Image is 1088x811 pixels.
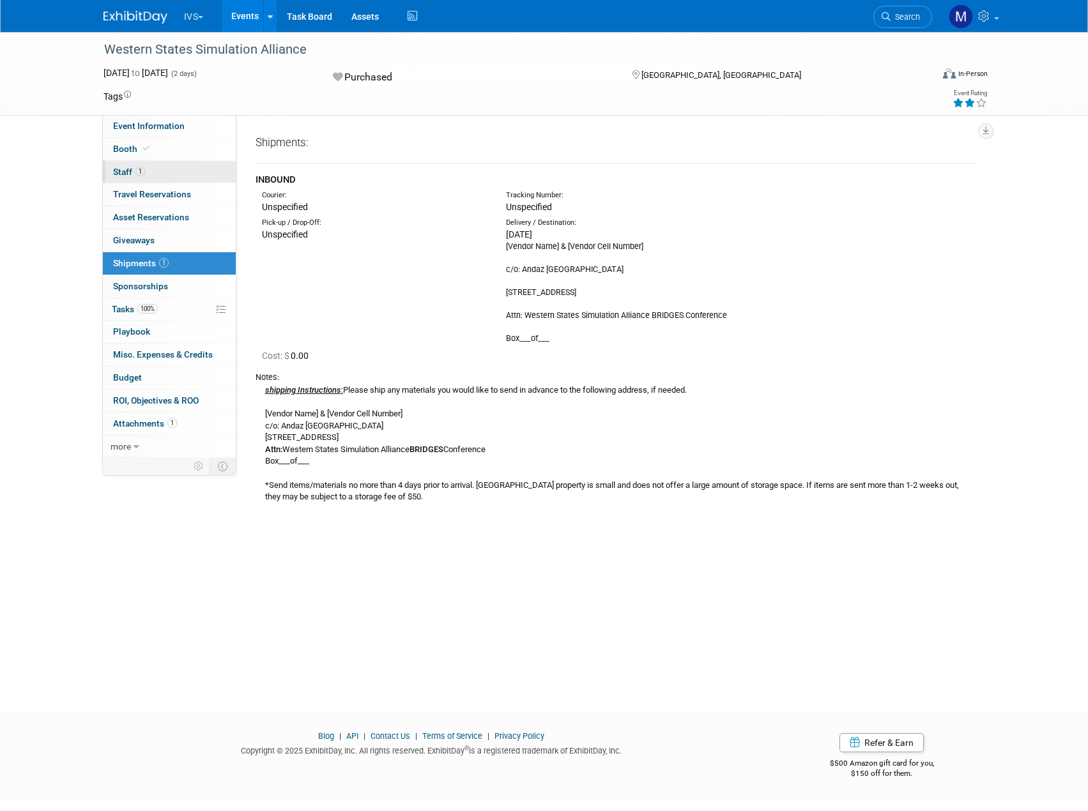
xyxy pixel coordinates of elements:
[113,167,145,177] span: Staff
[113,372,142,383] span: Budget
[506,190,792,201] div: Tracking Number:
[103,275,236,298] a: Sponsorships
[188,458,210,474] td: Personalize Event Tab Strip
[891,12,920,22] span: Search
[506,218,731,228] div: Delivery / Destination:
[506,228,731,241] div: [DATE]
[256,383,976,503] div: Please ship any materials you would like to send in advance to the following address, if needed. ...
[100,38,913,61] div: Western States Simulation Alliance
[953,90,987,96] div: Event Rating
[256,135,976,155] div: Shipments:
[113,349,213,360] span: Misc. Expenses & Credits
[103,90,131,103] td: Tags
[167,418,177,428] span: 1
[360,731,369,741] span: |
[113,395,199,405] span: ROI, Objectives & ROO
[464,745,469,752] sup: ®
[103,321,236,343] a: Playbook
[506,241,731,344] div: [Vendor Name] & [Vendor Cell Number] c/o: Andaz [GEOGRAPHIC_DATA] [STREET_ADDRESS] Attn: Western ...
[135,167,145,176] span: 1
[103,390,236,412] a: ROI, Objectives & ROO
[873,6,932,28] a: Search
[103,11,167,24] img: ExhibitDay
[113,281,168,291] span: Sponsorships
[103,344,236,366] a: Misc. Expenses & Credits
[103,367,236,389] a: Budget
[112,304,158,314] span: Tasks
[779,768,985,779] div: $150 off for them.
[943,68,956,79] img: Format-Inperson.png
[329,66,611,89] div: Purchased
[371,731,410,741] a: Contact Us
[113,144,152,154] span: Booth
[103,68,168,78] span: [DATE] [DATE]
[506,202,552,212] span: Unspecified
[113,121,185,131] span: Event Information
[113,326,150,337] span: Playbook
[103,161,236,183] a: Staff1
[103,436,236,458] a: more
[170,70,197,78] span: (2 days)
[412,731,420,741] span: |
[422,731,482,741] a: Terms of Service
[137,304,158,314] span: 100%
[318,731,334,741] a: Blog
[103,742,760,757] div: Copyright © 2025 ExhibitDay, Inc. All rights reserved. ExhibitDay is a registered trademark of Ex...
[103,413,236,435] a: Attachments1
[410,444,443,454] b: BRIDGES
[262,201,487,213] div: Unspecified
[265,385,341,395] u: shipping Instructions
[484,731,493,741] span: |
[949,4,973,29] img: Michael Kocken
[130,68,142,78] span: to
[210,458,236,474] td: Toggle Event Tabs
[143,145,149,152] i: Booth reservation complete
[494,731,544,741] a: Privacy Policy
[779,750,985,779] div: $500 Amazon gift card for you,
[262,190,487,201] div: Courier:
[262,351,314,361] span: 0.00
[113,189,191,199] span: Travel Reservations
[958,69,988,79] div: In-Person
[113,235,155,245] span: Giveaways
[265,444,282,454] b: Attn:
[103,229,236,252] a: Giveaways
[159,258,169,268] span: 1
[641,70,801,80] span: [GEOGRAPHIC_DATA], [GEOGRAPHIC_DATA]
[256,372,976,383] div: Notes:
[103,115,236,137] a: Event Information
[113,258,169,268] span: Shipments
[103,252,236,275] a: Shipments1
[103,138,236,160] a: Booth
[113,418,177,428] span: Attachments
[262,229,308,239] span: Unspecified
[346,731,358,741] a: API
[111,441,131,451] span: more
[839,733,924,752] a: Refer & Earn
[341,385,343,395] u: :
[336,731,344,741] span: |
[262,218,487,228] div: Pick-up / Drop-Off:
[857,66,988,86] div: Event Format
[103,183,236,206] a: Travel Reservations
[113,212,189,222] span: Asset Reservations
[103,206,236,229] a: Asset Reservations
[103,298,236,321] a: Tasks100%
[262,351,291,361] span: Cost: $
[256,173,976,186] div: INBOUND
